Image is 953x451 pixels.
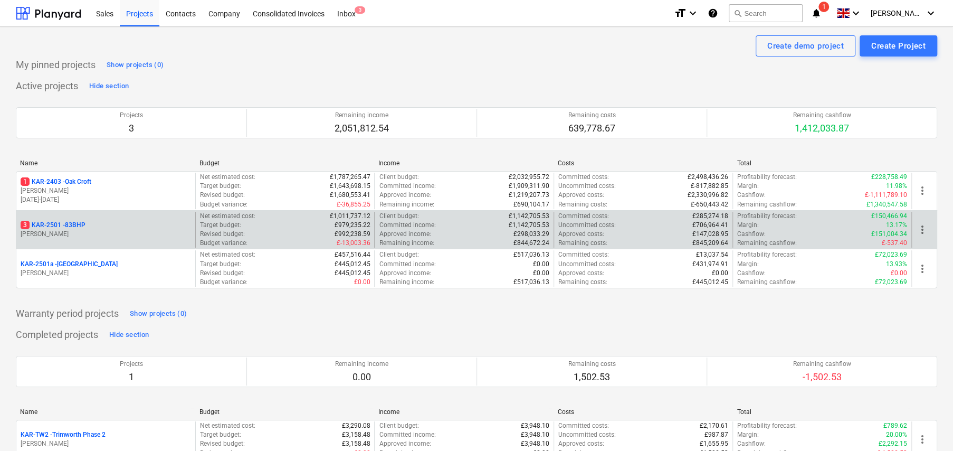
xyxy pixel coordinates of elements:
[891,269,907,278] p: £0.00
[378,408,549,416] div: Income
[688,191,728,200] p: £2,330,996.82
[334,269,370,278] p: £445,012.45
[341,439,370,448] p: £3,158.48
[558,182,616,191] p: Uncommitted costs :
[886,221,907,230] p: 13.17%
[104,57,166,73] button: Show projects (0)
[199,159,370,167] div: Budget
[691,200,728,209] p: £-650,443.42
[21,260,118,269] p: KAR-2501a - [GEOGRAPHIC_DATA]
[200,260,241,269] p: Target budget :
[866,200,907,209] p: £1,340,547.58
[335,371,388,383] p: 0.00
[329,212,370,221] p: £1,011,737.12
[568,371,616,383] p: 1,502.53
[87,78,131,95] button: Hide section
[16,328,98,341] p: Completed projects
[379,260,435,269] p: Committed income :
[21,230,191,239] p: [PERSON_NAME]
[509,221,549,230] p: £1,142,705.53
[334,250,370,259] p: £457,516.44
[882,239,907,248] p: £-537.40
[692,260,728,269] p: £431,974.91
[120,111,143,120] p: Projects
[916,184,929,197] span: more_vert
[729,4,803,22] button: Search
[107,326,151,343] button: Hide section
[21,177,91,186] p: KAR-2403 - Oak Croft
[341,421,370,430] p: £3,290.08
[737,212,797,221] p: Profitability forecast :
[200,212,255,221] p: Net estimated cost :
[737,260,759,269] p: Margin :
[200,239,247,248] p: Budget variance :
[379,200,434,209] p: Remaining income :
[737,430,759,439] p: Margin :
[886,260,907,269] p: 13.93%
[871,9,923,17] span: [PERSON_NAME]
[850,7,862,20] i: keyboard_arrow_down
[513,200,549,209] p: £690,104.17
[334,230,370,239] p: £992,238.59
[200,173,255,182] p: Net estimated cost :
[568,122,616,135] p: 639,778.67
[379,221,435,230] p: Committed income :
[558,260,616,269] p: Uncommitted costs :
[700,439,728,448] p: £1,655.95
[900,400,953,451] iframe: Chat Widget
[335,360,388,369] p: Remaining income
[558,408,729,416] div: Costs
[737,239,797,248] p: Remaining cashflow :
[700,421,728,430] p: £2,170.61
[200,250,255,259] p: Net estimated cost :
[200,182,241,191] p: Target budget :
[737,269,766,278] p: Cashflow :
[879,439,907,448] p: £2,292.15
[335,122,389,135] p: 2,051,812.54
[533,269,549,278] p: £0.00
[737,408,908,416] div: Total
[871,173,907,182] p: £228,758.49
[21,221,191,239] div: 3KAR-2501 -83BHP[PERSON_NAME]
[692,221,728,230] p: £706,964.41
[21,186,191,195] p: [PERSON_NAME]
[687,7,699,20] i: keyboard_arrow_down
[334,221,370,230] p: £979,235.22
[509,191,549,200] p: £1,219,207.73
[875,278,907,287] p: £72,023.69
[200,230,245,239] p: Revised budget :
[818,2,829,12] span: 1
[21,195,191,204] p: [DATE] - [DATE]
[871,39,926,53] div: Create Project
[200,221,241,230] p: Target budget :
[379,278,434,287] p: Remaining income :
[691,182,728,191] p: £-817,882.85
[558,250,609,259] p: Committed costs :
[329,182,370,191] p: £1,643,698.15
[130,308,187,320] div: Show projects (0)
[737,230,766,239] p: Cashflow :
[558,439,604,448] p: Approved costs :
[509,212,549,221] p: £1,142,705.53
[120,371,143,383] p: 1
[21,269,191,278] p: [PERSON_NAME]
[16,307,119,320] p: Warranty period projects
[513,278,549,287] p: £517,036.13
[558,239,607,248] p: Remaining costs :
[733,9,742,17] span: search
[521,430,549,439] p: £3,948.10
[558,269,604,278] p: Approved costs :
[793,360,851,369] p: Remaining cashflow
[558,421,609,430] p: Committed costs :
[692,230,728,239] p: £147,028.95
[875,250,907,259] p: £72,023.69
[811,7,822,20] i: notifications
[379,191,431,200] p: Approved income :
[109,329,149,341] div: Hide section
[379,230,431,239] p: Approved income :
[737,159,908,167] div: Total
[860,35,937,57] button: Create Project
[200,421,255,430] p: Net estimated cost :
[793,111,851,120] p: Remaining cashflow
